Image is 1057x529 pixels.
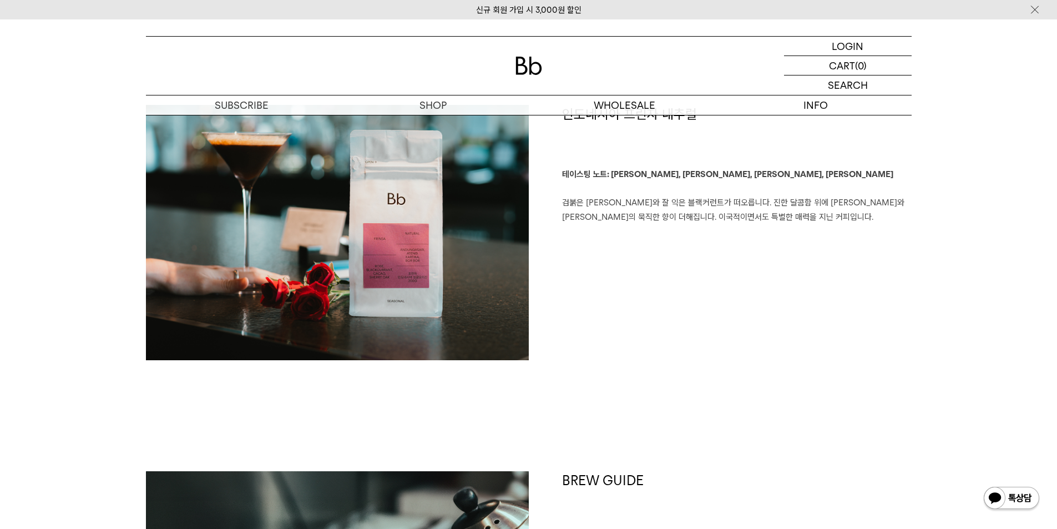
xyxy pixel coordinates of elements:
p: WHOLESALE [529,95,720,115]
a: 신규 회원 가입 시 3,000원 할인 [476,5,581,15]
b: 테이스팅 노트: [PERSON_NAME], [PERSON_NAME], [PERSON_NAME], [PERSON_NAME] [562,169,893,179]
img: 로고 [515,57,542,75]
h1: 인도네시아 프린자 내추럴 [562,105,912,168]
p: (0) [855,56,867,75]
a: CART (0) [784,56,912,75]
a: LOGIN [784,37,912,56]
a: SUBSCRIBE [146,95,337,115]
img: 카카오톡 채널 1:1 채팅 버튼 [983,486,1040,512]
p: SEARCH [828,75,868,95]
a: SHOP [337,95,529,115]
p: INFO [720,95,912,115]
p: CART [829,56,855,75]
img: c102ddecbc9072ac87fb87ead9d1b997_103651.jpg [146,105,529,360]
p: LOGIN [832,37,863,56]
p: 검붉은 [PERSON_NAME]와 잘 익은 블랙커런트가 떠오릅니다. 진한 달콤함 위에 [PERSON_NAME]와 [PERSON_NAME]의 묵직한 향이 더해집니다. 이국적이면... [562,168,912,224]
